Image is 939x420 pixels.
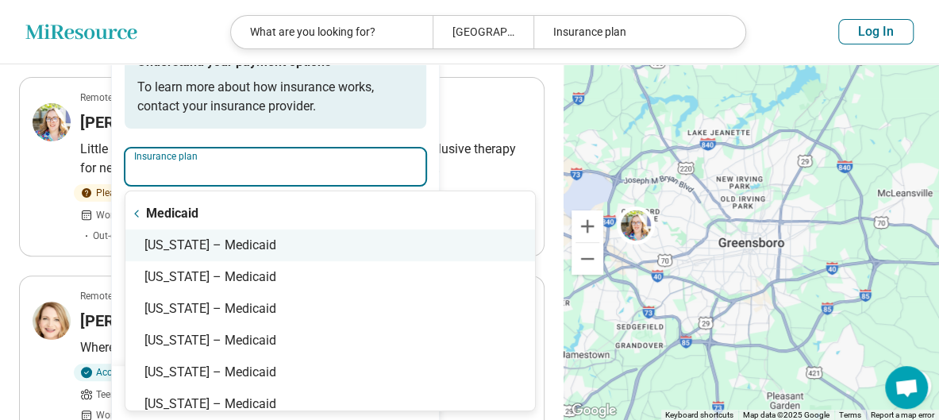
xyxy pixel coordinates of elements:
[80,310,202,332] h3: [PERSON_NAME]
[125,356,535,388] div: [US_STATE] – Medicaid
[571,243,603,275] button: Zoom out
[125,388,535,420] div: [US_STATE] – Medicaid
[137,78,414,116] p: To learn more about how insurance works, contact your insurance provider.
[80,91,166,105] p: Remote or In-person
[125,198,535,229] div: Medicaid
[533,16,735,48] div: Insurance plan
[743,410,829,419] span: Map data ©2025 Google
[125,261,535,293] div: [US_STATE] – Medicaid
[80,338,531,357] p: Where healing begins with understanding
[125,229,535,261] div: [US_STATE] – Medicaid
[839,410,861,419] a: Terms (opens in new tab)
[96,208,220,222] span: Works Mon, Tue, Wed, Thu, Fri
[571,210,603,242] button: Zoom in
[885,366,928,409] div: Open chat
[80,289,166,303] p: Remote or In-person
[96,387,299,402] span: Teen, Young adults, Adults, Seniors (65 or older)
[80,140,531,178] p: Little Seed Counseling, PLLC specializes in trauma informed, inclusive therapy for neurodivergent...
[231,16,433,48] div: What are you looking for?
[125,293,535,325] div: [US_STATE] – Medicaid
[93,229,150,243] span: Out-of-pocket
[80,111,202,133] h3: [PERSON_NAME]
[74,184,166,202] div: Please inquire
[433,16,533,48] div: [GEOGRAPHIC_DATA], [GEOGRAPHIC_DATA]
[838,19,914,44] button: Log In
[871,410,934,419] a: Report a map error
[134,152,417,161] label: Insurance plan
[74,364,179,381] div: Accepting clients
[125,325,535,356] div: [US_STATE] – Medicaid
